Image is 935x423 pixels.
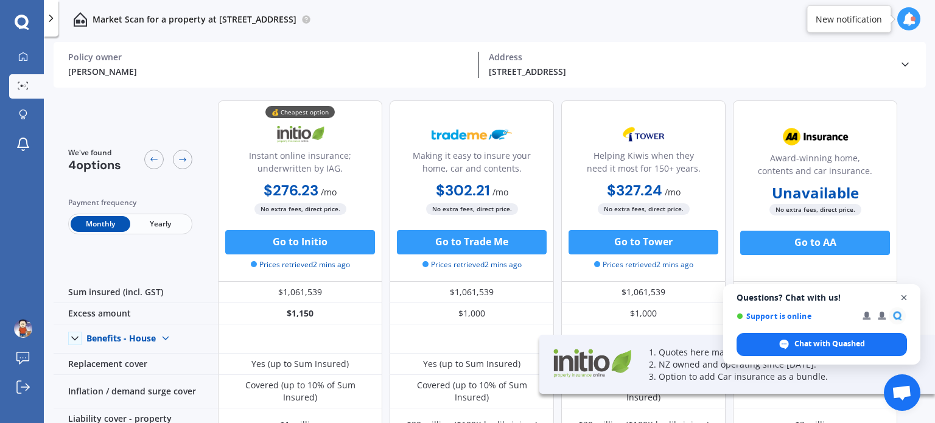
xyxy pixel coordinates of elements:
span: No extra fees, direct price. [426,203,518,215]
img: AA.webp [775,122,855,152]
img: 0062b0301e8e9aaa66ab4ae080d1875b [14,320,32,338]
p: 3. Option to add Car insurance as a bundle. [649,371,905,383]
img: Benefit content down [156,329,175,348]
div: $1,061,539 [218,282,382,303]
span: Questions? Chat with us! [737,293,907,302]
span: Chat with Quashed [794,338,865,349]
div: Payment frequency [68,197,192,209]
img: Tower.webp [603,119,684,150]
button: Go to Initio [225,230,375,254]
span: / mo [492,186,508,198]
button: Go to Trade Me [397,230,547,254]
div: $1,061,539 [561,282,726,303]
div: Excess amount [54,303,218,324]
span: 4 options [68,157,121,173]
span: / mo [665,186,681,198]
span: Prices retrieved 2 mins ago [251,259,350,270]
div: [STREET_ADDRESS] [489,65,889,78]
div: $1,150 [218,303,382,324]
span: / mo [321,186,337,198]
button: Go to AA [740,231,890,255]
b: Unavailable [772,187,859,199]
div: Making it easy to insure your home, car and contents. [400,149,544,180]
span: Prices retrieved 2 mins ago [594,259,693,270]
span: Prices retrieved 2 mins ago [422,259,522,270]
div: Instant online insurance; underwritten by IAG. [228,149,372,180]
div: Replacement cover [54,354,218,375]
div: Yes (up to Sum Insured) [251,358,349,370]
div: Award-winning home, contents and car insurance. [743,152,887,182]
p: 2. NZ owned and operating since [DATE]. [649,358,905,371]
span: No extra fees, direct price. [598,203,690,215]
div: $1,000 [390,303,554,324]
span: No extra fees, direct price. [769,204,861,215]
div: 💰 Cheapest option [265,106,335,118]
img: Initio.webp [260,119,340,150]
img: home-and-contents.b802091223b8502ef2dd.svg [73,12,88,27]
div: Yes (up to Sum Insured) [423,358,520,370]
img: Trademe.webp [432,119,512,150]
div: Benefits - House [86,333,156,344]
div: $1,061,539 [390,282,554,303]
span: Yearly [130,216,190,232]
div: Sum insured (incl. GST) [54,282,218,303]
p: Market Scan for a property at [STREET_ADDRESS] [93,13,296,26]
div: $1,000 [561,303,726,324]
div: Inflation / demand surge cover [54,375,218,408]
div: Address [489,52,889,63]
div: Unavailable [733,282,897,303]
b: $327.24 [607,181,662,200]
button: Go to Tower [569,230,718,254]
div: New notification [816,13,882,25]
b: $302.21 [436,181,490,200]
div: Helping Kiwis when they need it most for 150+ years. [572,149,715,180]
span: Support is online [737,312,854,321]
div: Covered (up to 10% of Sum Insured) [399,379,545,404]
p: 1. Quotes here match [PERSON_NAME]'s website. [649,346,905,358]
b: $276.23 [264,181,318,200]
span: We've found [68,147,121,158]
div: Covered (up to 10% of Sum Insured) [227,379,373,404]
span: Chat with Quashed [737,333,907,356]
span: No extra fees, direct price. [254,203,346,215]
img: Initio.webp [549,344,634,381]
span: Monthly [71,216,130,232]
a: Open chat [884,374,920,411]
div: Policy owner [68,52,469,63]
div: [PERSON_NAME] [68,65,469,78]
